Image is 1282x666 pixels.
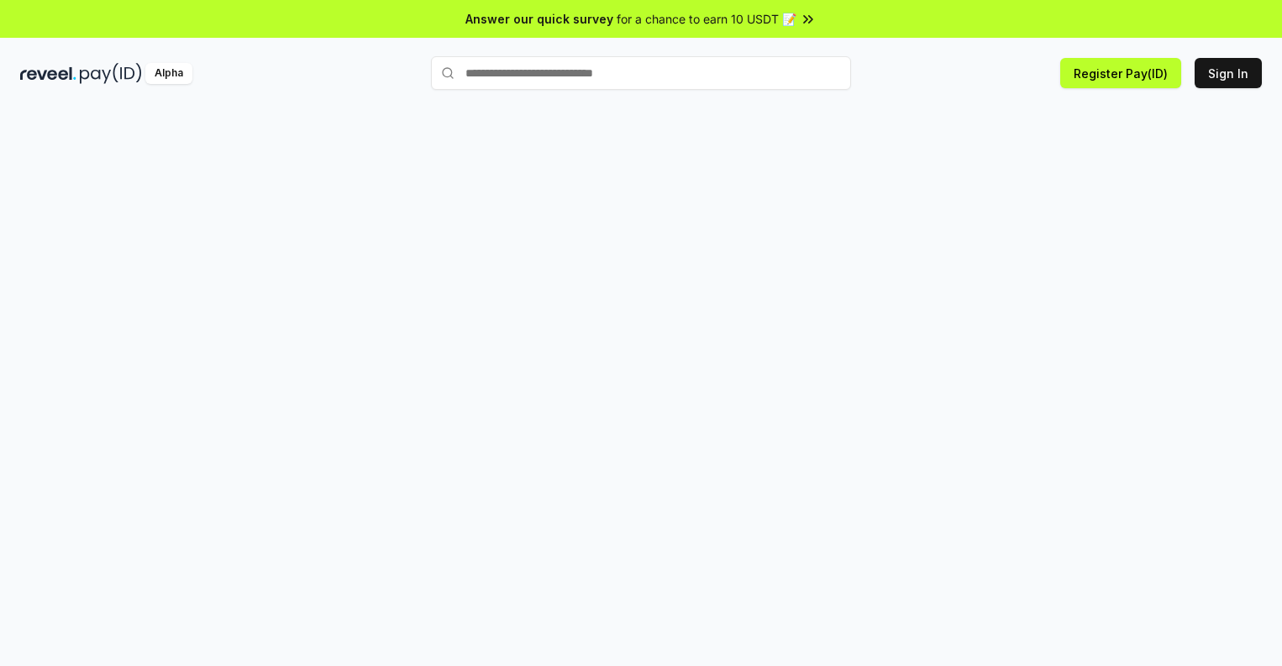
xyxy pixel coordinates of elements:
[465,10,613,28] span: Answer our quick survey
[1195,58,1262,88] button: Sign In
[145,63,192,84] div: Alpha
[617,10,796,28] span: for a chance to earn 10 USDT 📝
[1060,58,1181,88] button: Register Pay(ID)
[80,63,142,84] img: pay_id
[20,63,76,84] img: reveel_dark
